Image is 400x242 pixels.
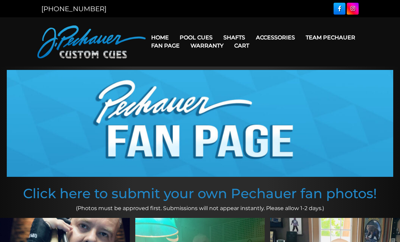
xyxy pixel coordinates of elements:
img: Pechauer Custom Cues [37,25,146,58]
a: Pool Cues [174,29,218,46]
a: Team Pechauer [300,29,361,46]
a: Home [146,29,174,46]
a: [PHONE_NUMBER] [41,5,106,13]
a: Accessories [251,29,300,46]
a: Warranty [185,37,229,54]
a: Click here to submit your own Pechauer fan photos! [23,185,377,202]
a: Shafts [218,29,251,46]
a: Fan Page [146,37,185,54]
a: Cart [229,37,255,54]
